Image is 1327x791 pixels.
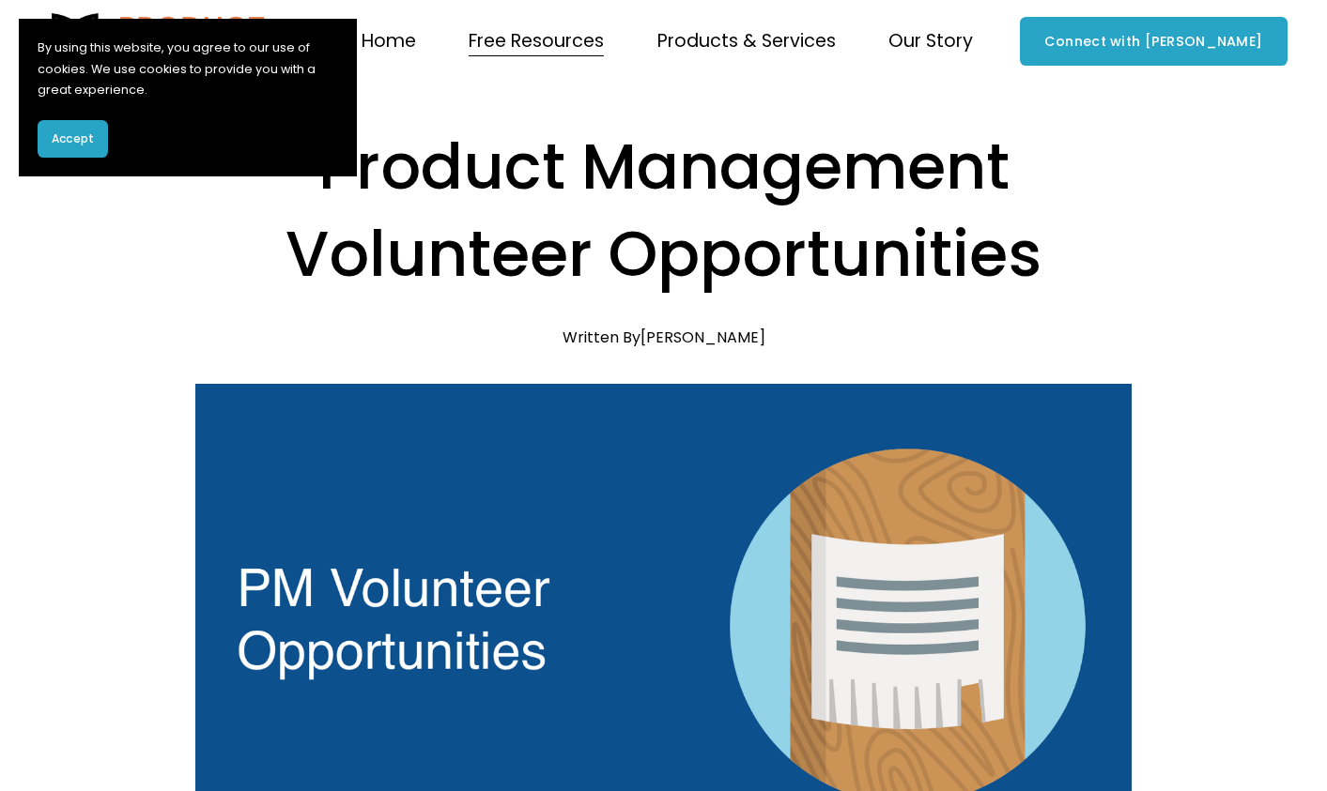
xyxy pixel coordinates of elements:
[563,328,765,346] div: Written By
[52,130,94,147] span: Accept
[469,25,604,58] span: Free Resources
[657,23,836,60] a: folder dropdown
[657,25,836,58] span: Products & Services
[19,19,357,176] section: Cookie banner
[362,23,416,60] a: Home
[195,123,1131,298] h1: Product Management Volunteer Opportunities
[888,23,973,60] a: folder dropdown
[469,23,604,60] a: folder dropdown
[38,120,108,158] button: Accept
[888,25,973,58] span: Our Story
[1020,17,1288,66] a: Connect with [PERSON_NAME]
[38,38,338,101] p: By using this website, you agree to our use of cookies. We use cookies to provide you with a grea...
[640,327,765,348] a: [PERSON_NAME]
[39,13,269,69] img: Product Teacher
